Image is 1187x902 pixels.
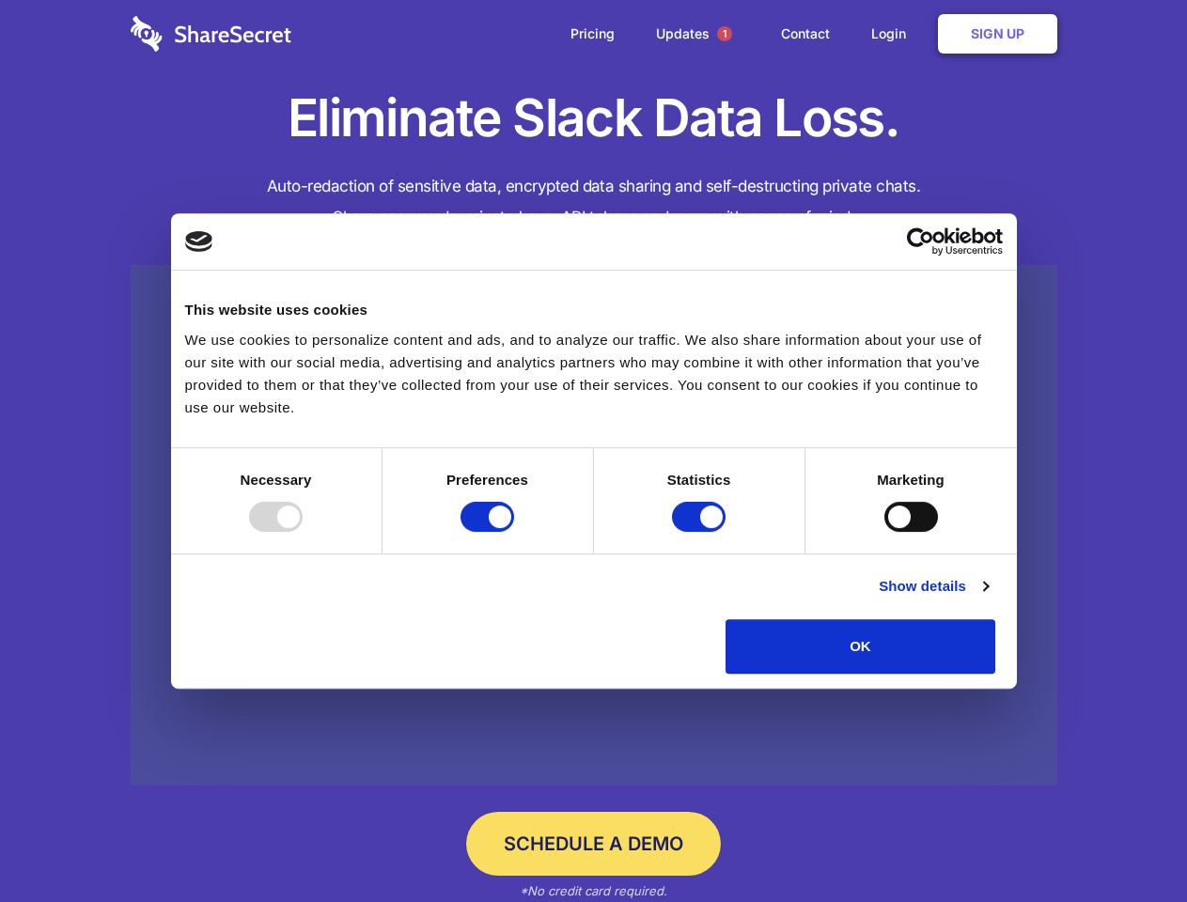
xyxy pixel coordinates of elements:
strong: Statistics [667,472,731,488]
button: OK [726,619,995,674]
img: logo [185,231,213,252]
h1: Eliminate Slack Data Loss. [131,85,1057,152]
a: Show details [879,575,988,598]
a: Schedule a Demo [466,812,721,876]
a: Login [852,5,934,63]
div: This website uses cookies [185,299,1003,321]
div: We use cookies to personalize content and ads, and to analyze our traffic. We also share informat... [185,329,1003,419]
span: 1 [717,26,732,41]
strong: Necessary [241,472,312,488]
strong: Preferences [446,472,528,488]
strong: Marketing [877,472,945,488]
a: Pricing [552,5,633,63]
a: Wistia video thumbnail [131,265,1057,786]
em: *No credit card required. [520,883,667,898]
a: Sign Up [938,14,1057,54]
a: Usercentrics Cookiebot - opens in a new window [838,227,1003,256]
h4: Auto-redaction of sensitive data, encrypted data sharing and self-destructing private chats. Shar... [131,171,1057,233]
a: Contact [762,5,849,63]
img: logo-wordmark-white-trans-d4663122ce5f474addd5e946df7df03e33cb6a1c49d2221995e7729f52c070b2.svg [131,16,291,52]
